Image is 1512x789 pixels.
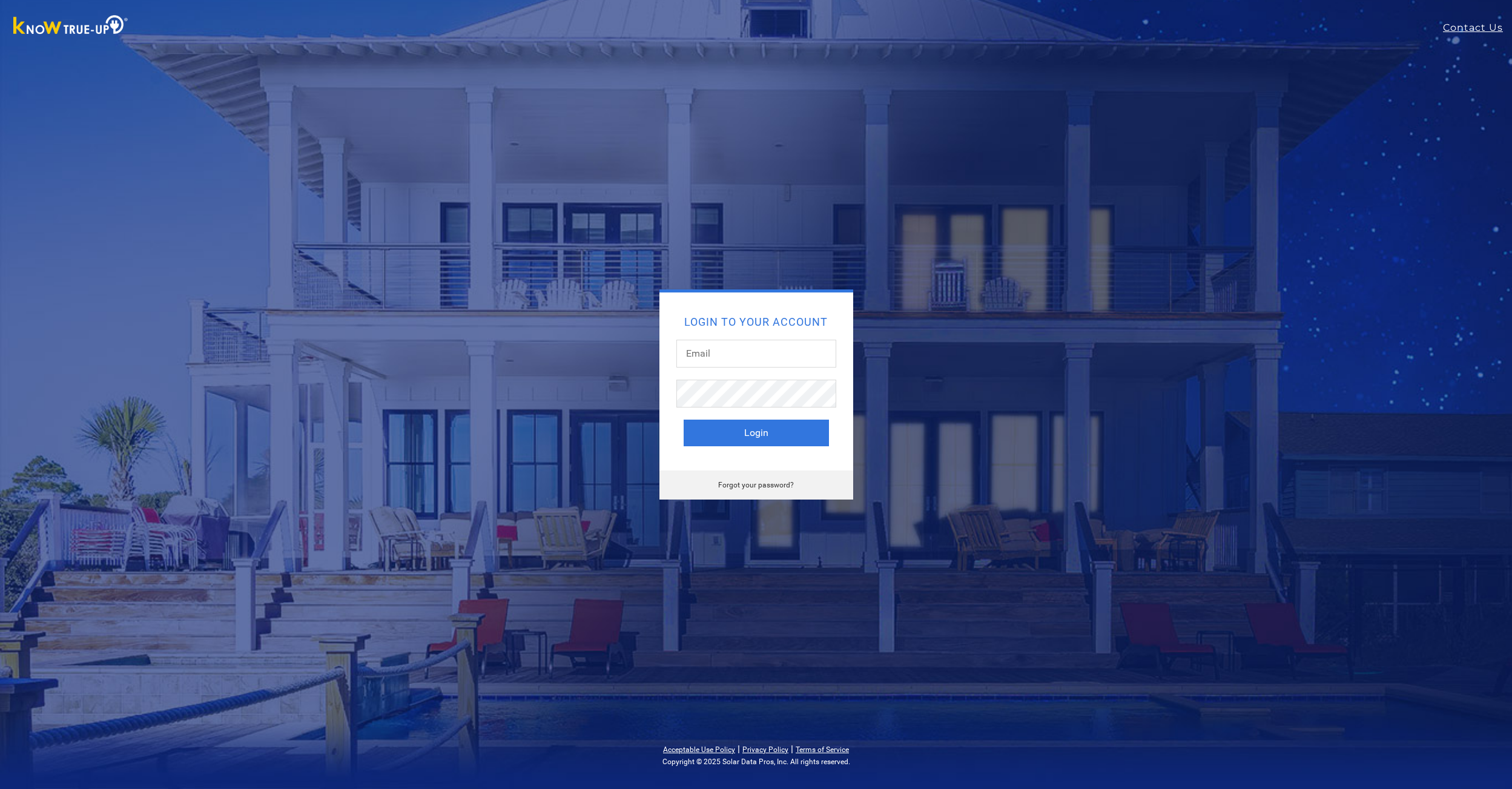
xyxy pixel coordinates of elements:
[718,481,794,489] a: Forgot your password?
[663,745,735,754] a: Acceptable Use Policy
[742,745,788,754] a: Privacy Policy
[796,745,849,754] a: Terms of Service
[684,317,829,328] h2: Login to your account
[791,743,793,754] span: |
[1443,21,1512,35] a: Contact Us
[7,13,134,40] img: Know True-Up
[676,340,836,368] input: Email
[738,743,740,754] span: |
[684,420,829,446] button: Login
